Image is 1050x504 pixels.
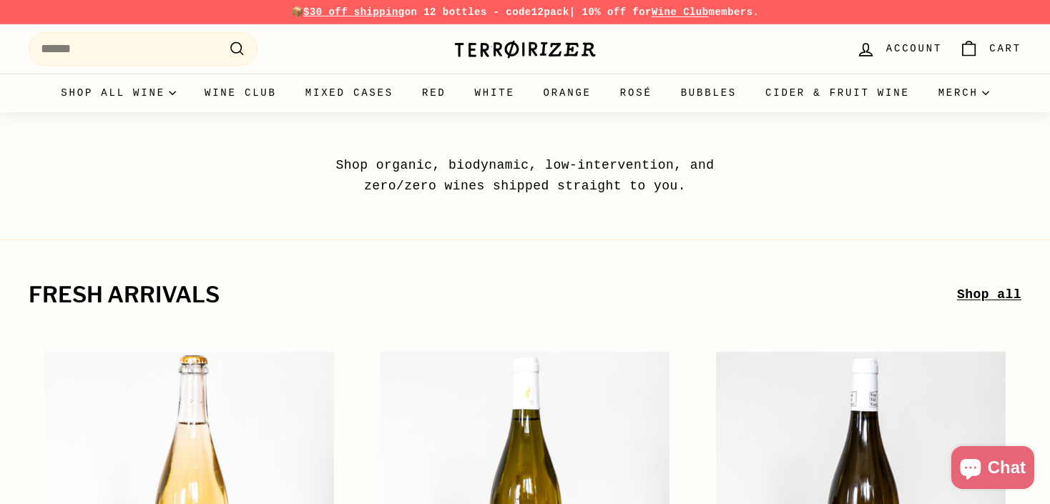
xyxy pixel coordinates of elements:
inbox-online-store-chat: Shopify online store chat [947,446,1039,493]
a: Red [408,74,461,112]
a: Orange [529,74,606,112]
h2: fresh arrivals [29,283,957,307]
summary: Shop all wine [46,74,190,112]
summary: Merch [924,74,1004,112]
a: Bubbles [667,74,751,112]
a: White [461,74,529,112]
p: Shop organic, biodynamic, low-intervention, and zero/zero wines shipped straight to you. [303,155,747,197]
span: $30 off shipping [303,6,405,18]
span: Account [886,41,942,56]
a: Mixed Cases [291,74,408,112]
a: Account [848,28,951,70]
a: Rosé [606,74,667,112]
a: Wine Club [190,74,291,112]
span: Cart [989,41,1021,56]
a: Cart [951,28,1030,70]
a: Wine Club [652,6,709,18]
strong: 12pack [531,6,569,18]
p: 📦 on 12 bottles - code | 10% off for members. [29,4,1021,20]
a: Cider & Fruit Wine [751,74,924,112]
a: Shop all [957,285,1021,305]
